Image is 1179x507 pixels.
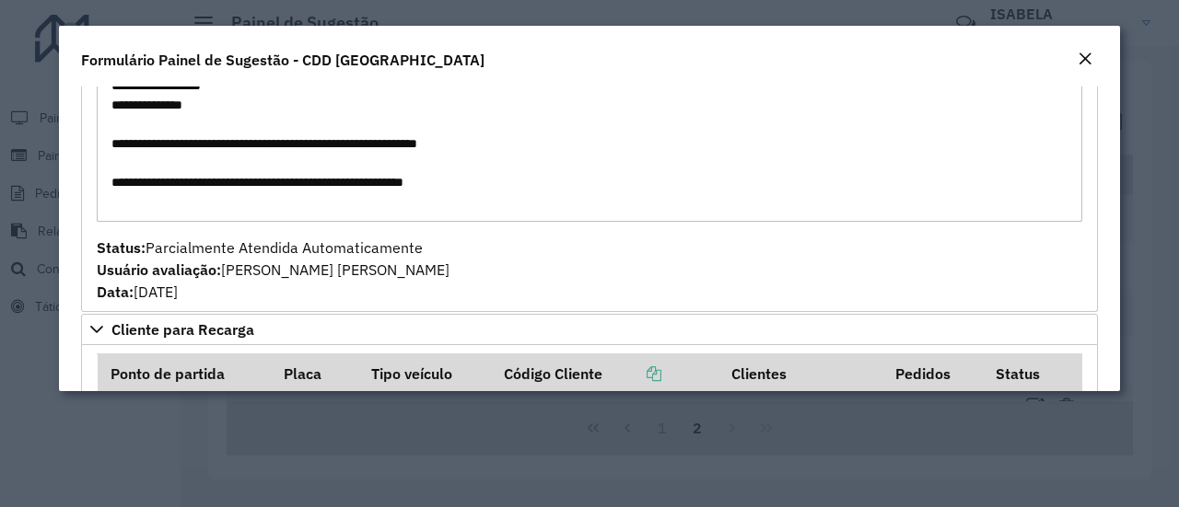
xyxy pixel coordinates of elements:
[97,282,134,301] strong: Data:
[272,353,359,393] th: Placa
[718,353,882,393] th: Clientes
[97,260,221,279] strong: Usuário avaliação:
[98,353,272,393] th: Ponto de partida
[97,238,449,301] span: Parcialmente Atendida Automaticamente [PERSON_NAME] [PERSON_NAME] [DATE]
[97,238,146,257] strong: Status:
[81,49,484,71] h4: Formulário Painel de Sugestão - CDD [GEOGRAPHIC_DATA]
[983,353,1081,393] th: Status
[111,322,254,337] span: Cliente para Recarga
[602,364,661,383] a: Copiar
[358,353,491,393] th: Tipo veículo
[882,353,983,393] th: Pedidos
[1078,52,1092,66] em: Fechar
[1072,48,1098,72] button: Close
[491,353,718,393] th: Código Cliente
[81,314,1098,345] a: Cliente para Recarga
